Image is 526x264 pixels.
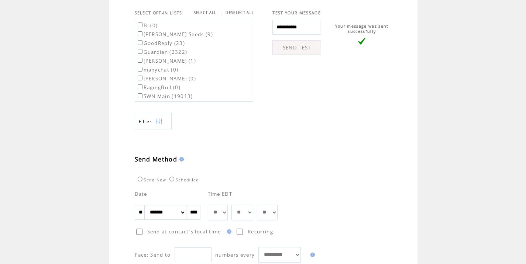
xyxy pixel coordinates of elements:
[308,253,315,257] img: help.gif
[226,10,254,15] a: DESELECT ALL
[208,191,233,197] span: Time EDT
[136,84,181,91] label: RagingBull (0)
[248,228,273,235] span: Recurring
[138,22,142,27] input: Bi (0)
[138,40,142,45] input: GoodReply (23)
[136,66,179,73] label: manychat (0)
[220,10,223,16] span: |
[194,10,217,15] a: SELECT ALL
[215,251,255,258] span: numbers every
[138,67,142,72] input: manychat (0)
[139,118,152,125] span: Show filters
[358,38,365,45] img: vLarge.png
[138,31,142,36] input: [PERSON_NAME] Seeds (9)
[136,93,193,100] label: SWN Main (19013)
[136,40,185,46] label: GoodReply (23)
[169,177,174,181] input: Scheduled
[138,58,142,63] input: [PERSON_NAME] (1)
[177,157,184,161] img: help.gif
[335,24,389,34] span: Your message was sent successfully
[135,155,178,163] span: Send Method
[168,178,199,182] label: Scheduled
[138,49,142,54] input: Guardian (2322)
[136,22,158,29] label: Bi (0)
[272,10,321,15] span: TEST YOUR MESSAGE
[138,93,142,98] input: SWN Main (19013)
[135,113,172,129] a: Filter
[225,229,231,234] img: help.gif
[156,113,162,130] img: filters.png
[135,10,182,15] span: SELECT OPT-IN LISTS
[136,49,188,55] label: Guardian (2322)
[136,75,196,82] label: [PERSON_NAME] (0)
[272,40,321,55] a: SEND TEST
[138,84,142,89] input: RagingBull (0)
[138,177,142,181] input: Send Now
[147,228,221,235] span: Send at contact`s local time
[135,251,171,258] span: Pace: Send to
[136,31,213,38] label: [PERSON_NAME] Seeds (9)
[136,58,196,64] label: [PERSON_NAME] (1)
[135,191,147,197] span: Date
[138,76,142,80] input: [PERSON_NAME] (0)
[136,178,166,182] label: Send Now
